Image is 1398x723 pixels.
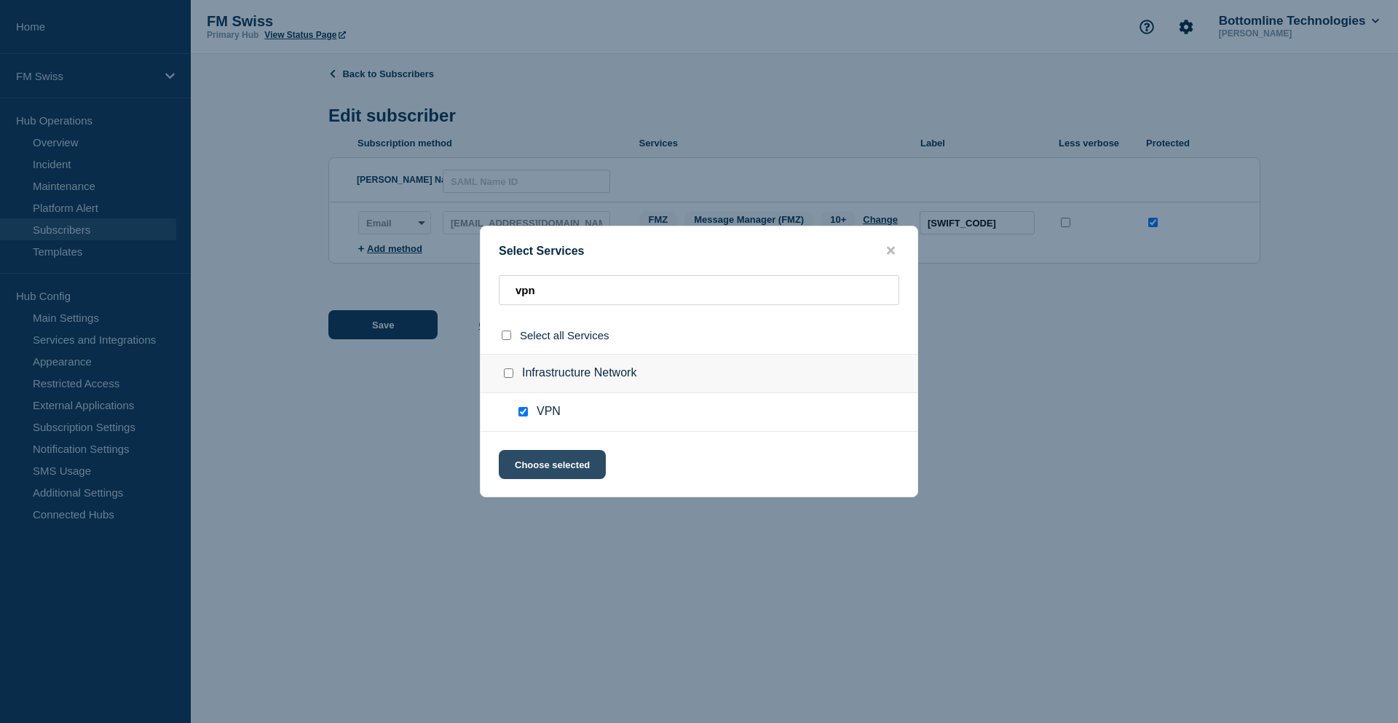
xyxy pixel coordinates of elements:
[499,275,899,305] input: Search
[537,405,561,419] span: VPN
[882,244,899,258] button: close button
[518,407,528,416] input: VPN checkbox
[499,450,606,479] button: Choose selected
[520,329,609,341] span: Select all Services
[481,244,917,258] div: Select Services
[502,331,511,340] input: select all checkbox
[481,354,917,393] div: Infrastructure Network
[504,368,513,378] input: Infrastructure Network checkbox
